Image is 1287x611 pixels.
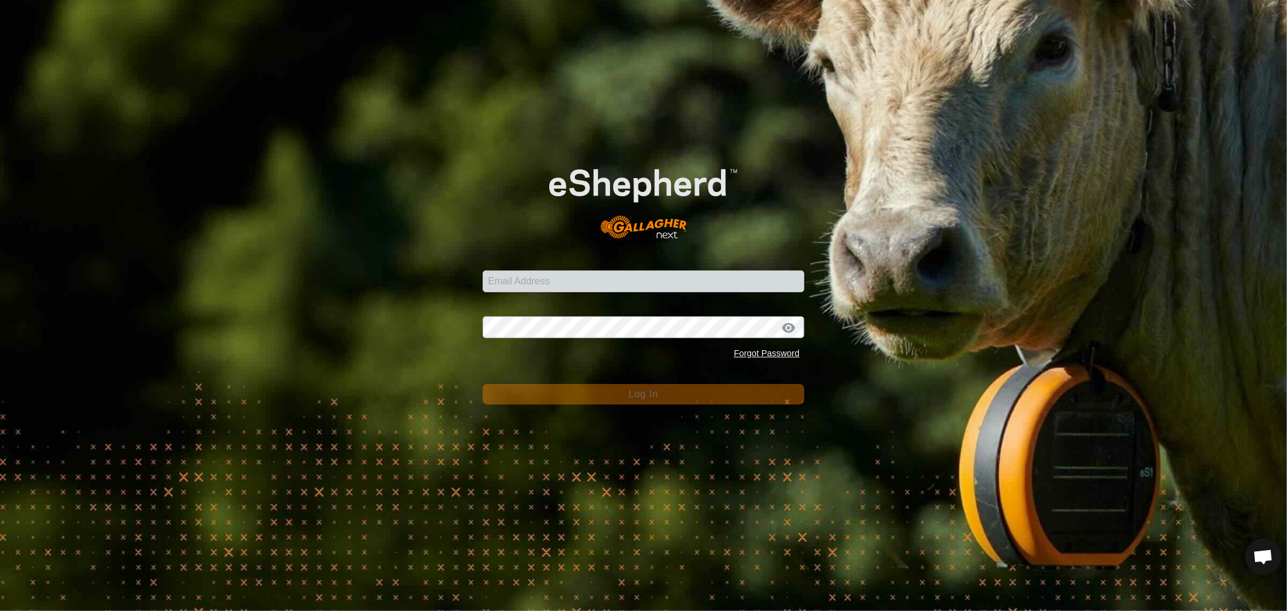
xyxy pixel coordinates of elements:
a: Forgot Password [734,348,799,358]
img: E-shepherd Logo [515,142,772,252]
span: Log In [629,389,658,399]
button: Log In [483,384,804,405]
div: Open chat [1245,539,1282,575]
input: Email Address [483,270,804,292]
